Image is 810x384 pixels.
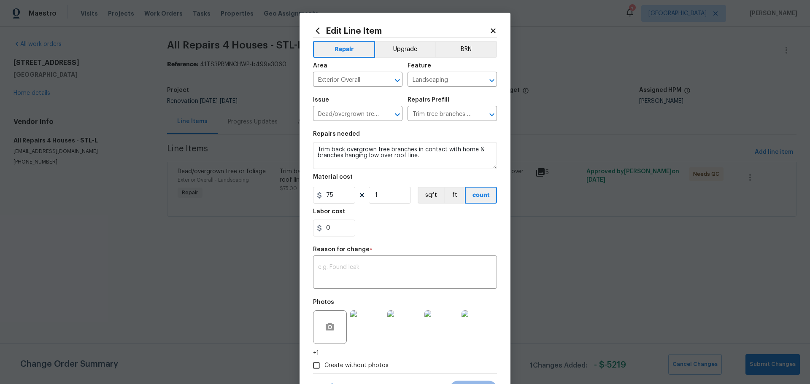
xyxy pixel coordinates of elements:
[313,142,497,169] textarea: Trim back overgrown tree branches in contact with home & branches hanging low over roof line.
[391,75,403,86] button: Open
[391,109,403,121] button: Open
[313,299,334,305] h5: Photos
[444,187,465,204] button: ft
[375,41,435,58] button: Upgrade
[465,187,497,204] button: count
[418,187,444,204] button: sqft
[324,361,389,370] span: Create without photos
[313,26,489,35] h2: Edit Line Item
[313,247,370,252] h5: Reason for change
[313,131,360,137] h5: Repairs needed
[486,109,498,121] button: Open
[313,349,319,357] span: +1
[486,75,498,86] button: Open
[313,174,353,180] h5: Material cost
[313,209,345,215] h5: Labor cost
[408,63,431,69] h5: Feature
[313,63,327,69] h5: Area
[313,41,375,58] button: Repair
[408,97,449,103] h5: Repairs Prefill
[313,97,329,103] h5: Issue
[435,41,497,58] button: BRN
